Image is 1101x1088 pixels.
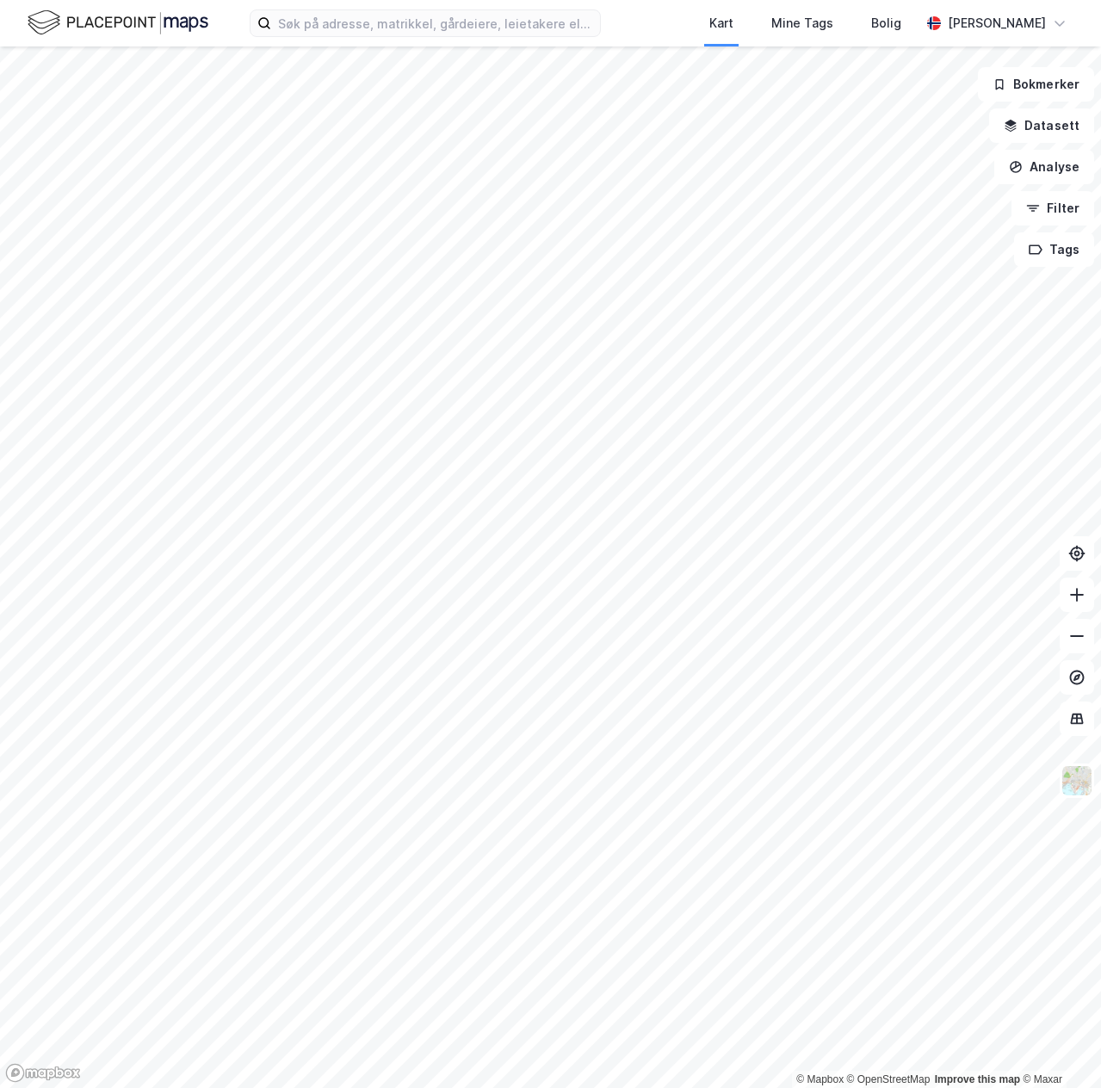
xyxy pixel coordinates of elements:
[709,13,733,34] div: Kart
[28,8,208,38] img: logo.f888ab2527a4732fd821a326f86c7f29.svg
[871,13,901,34] div: Bolig
[935,1073,1020,1085] a: Improve this map
[1014,232,1094,267] button: Tags
[1015,1005,1101,1088] iframe: Chat Widget
[5,1063,81,1083] a: Mapbox homepage
[847,1073,931,1085] a: OpenStreetMap
[1015,1005,1101,1088] div: Kontrollprogram for chat
[948,13,1046,34] div: [PERSON_NAME]
[994,150,1094,184] button: Analyse
[978,67,1094,102] button: Bokmerker
[796,1073,844,1085] a: Mapbox
[989,108,1094,143] button: Datasett
[1011,191,1094,226] button: Filter
[271,10,600,36] input: Søk på adresse, matrikkel, gårdeiere, leietakere eller personer
[771,13,833,34] div: Mine Tags
[1061,764,1093,797] img: Z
